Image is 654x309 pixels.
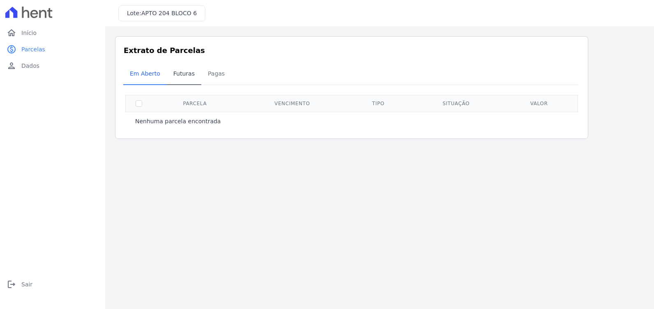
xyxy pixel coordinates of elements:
[3,276,102,293] a: logoutSair
[7,279,16,289] i: logout
[21,45,45,53] span: Parcelas
[123,64,167,85] a: Em Aberto
[127,9,197,18] h3: Lote:
[3,58,102,74] a: personDados
[201,64,231,85] a: Pagas
[238,95,347,112] th: Vencimento
[347,95,410,112] th: Tipo
[124,45,580,56] h3: Extrato de Parcelas
[7,61,16,71] i: person
[125,65,165,82] span: Em Aberto
[168,65,200,82] span: Futuras
[410,95,502,112] th: Situação
[7,44,16,54] i: paid
[135,117,221,125] p: Nenhuma parcela encontrada
[21,62,39,70] span: Dados
[141,10,197,16] span: APTO 204 BLOCO 6
[167,64,201,85] a: Futuras
[7,28,16,38] i: home
[502,95,576,112] th: Valor
[152,95,238,112] th: Parcela
[21,280,32,288] span: Sair
[203,65,230,82] span: Pagas
[21,29,37,37] span: Início
[3,41,102,58] a: paidParcelas
[3,25,102,41] a: homeInício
